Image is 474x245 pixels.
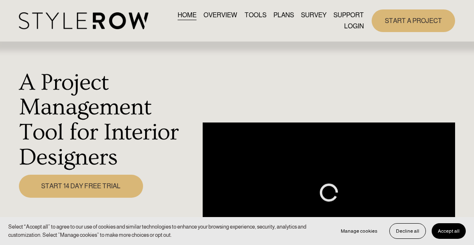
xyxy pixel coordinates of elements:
[19,70,198,170] h1: A Project Management Tool for Interior Designers
[344,21,364,32] a: LOGIN
[245,10,266,21] a: TOOLS
[335,223,384,239] button: Manage cookies
[178,10,197,21] a: HOME
[438,228,460,234] span: Accept all
[19,175,143,198] a: START 14 DAY FREE TRIAL
[341,228,377,234] span: Manage cookies
[273,10,294,21] a: PLANS
[8,223,326,239] p: Select “Accept all” to agree to our use of cookies and similar technologies to enhance your brows...
[389,223,426,239] button: Decline all
[19,12,148,29] img: StyleRow
[301,10,326,21] a: SURVEY
[333,10,364,20] span: SUPPORT
[333,10,364,21] a: folder dropdown
[372,9,455,32] a: START A PROJECT
[432,223,466,239] button: Accept all
[396,228,419,234] span: Decline all
[203,10,237,21] a: OVERVIEW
